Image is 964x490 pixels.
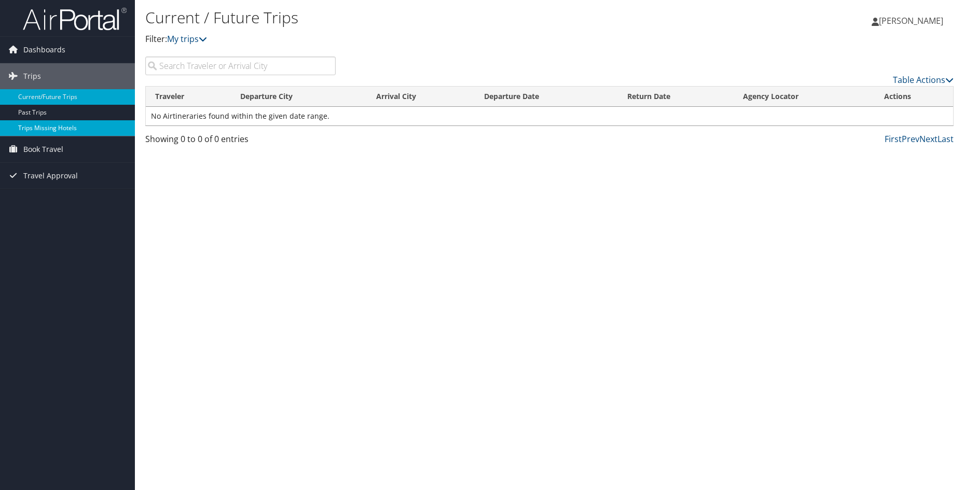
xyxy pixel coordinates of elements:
a: Prev [902,133,919,145]
span: Travel Approval [23,163,78,189]
span: Book Travel [23,136,63,162]
a: Next [919,133,938,145]
td: No Airtineraries found within the given date range. [146,107,953,125]
span: [PERSON_NAME] [879,15,943,26]
th: Departure City: activate to sort column ascending [231,87,367,107]
span: Trips [23,63,41,89]
th: Traveler: activate to sort column ascending [146,87,231,107]
th: Actions [875,87,953,107]
a: [PERSON_NAME] [872,5,954,36]
a: Last [938,133,954,145]
a: Table Actions [893,74,954,86]
th: Departure Date: activate to sort column descending [475,87,618,107]
th: Return Date: activate to sort column ascending [618,87,734,107]
span: Dashboards [23,37,65,63]
th: Arrival City: activate to sort column ascending [367,87,475,107]
h1: Current / Future Trips [145,7,684,29]
a: First [885,133,902,145]
div: Showing 0 to 0 of 0 entries [145,133,336,150]
a: My trips [167,33,207,45]
img: airportal-logo.png [23,7,127,31]
p: Filter: [145,33,684,46]
input: Search Traveler or Arrival City [145,57,336,75]
th: Agency Locator: activate to sort column ascending [734,87,875,107]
